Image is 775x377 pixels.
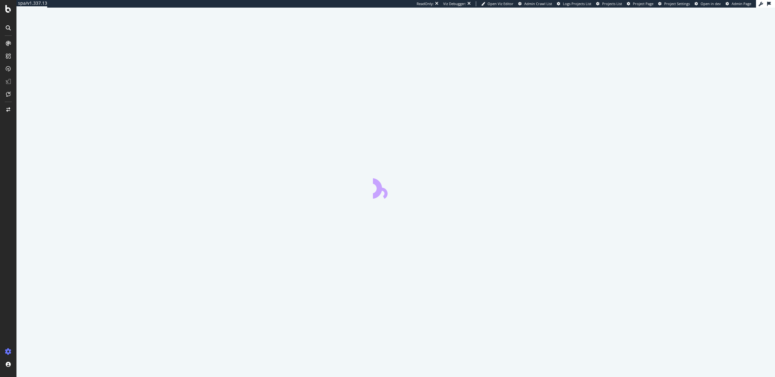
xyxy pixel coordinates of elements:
[602,1,622,6] span: Projects List
[443,1,466,6] div: Viz Debugger:
[557,1,591,6] a: Logs Projects List
[627,1,653,6] a: Project Page
[417,1,434,6] div: ReadOnly:
[732,1,751,6] span: Admin Page
[633,1,653,6] span: Project Page
[524,1,552,6] span: Admin Crawl List
[518,1,552,6] a: Admin Crawl List
[373,176,419,199] div: animation
[596,1,622,6] a: Projects List
[481,1,514,6] a: Open Viz Editor
[664,1,690,6] span: Project Settings
[695,1,721,6] a: Open in dev
[701,1,721,6] span: Open in dev
[563,1,591,6] span: Logs Projects List
[658,1,690,6] a: Project Settings
[726,1,751,6] a: Admin Page
[488,1,514,6] span: Open Viz Editor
